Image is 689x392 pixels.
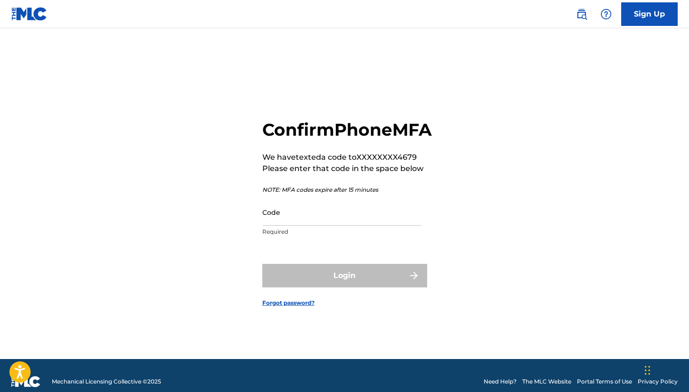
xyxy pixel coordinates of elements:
img: MLC Logo [11,7,48,21]
p: NOTE: MFA codes expire after 15 minutes [262,186,432,194]
h2: Confirm Phone MFA [262,119,432,140]
a: Sign Up [621,2,678,26]
a: Privacy Policy [638,377,678,386]
a: The MLC Website [522,377,571,386]
p: Required [262,228,422,236]
a: Public Search [572,5,591,24]
img: help [600,8,612,20]
a: Portal Terms of Use [577,377,632,386]
p: Please enter that code in the space below [262,163,432,174]
a: Need Help? [484,377,517,386]
div: Drag [645,356,650,384]
iframe: Chat Widget [642,347,689,392]
img: logo [11,376,41,387]
p: We have texted a code to XXXXXXXX4679 [262,152,432,163]
span: Mechanical Licensing Collective © 2025 [52,377,161,386]
a: Forgot password? [262,299,315,307]
div: Help [597,5,616,24]
img: search [576,8,587,20]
